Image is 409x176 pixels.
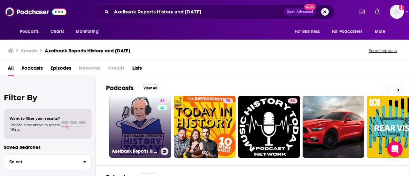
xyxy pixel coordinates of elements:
a: Show notifications dropdown [356,6,367,17]
button: Show profile menu [390,5,404,19]
h3: Axelbank Reports History and [DATE] [45,48,130,54]
span: Open Advanced [287,10,313,13]
img: Podchaser - Follow, Share and Rate Podcasts [5,6,66,18]
span: More [375,27,386,36]
h2: Podcasts [106,84,134,92]
button: open menu [370,26,394,38]
a: PodcastsView All [106,84,162,92]
h2: Filter By [4,93,92,102]
span: For Business [295,27,320,36]
a: Show notifications dropdown [372,6,382,17]
svg: Add a profile image [399,5,404,10]
a: Lists [132,63,142,76]
a: 75 [174,96,236,158]
a: 63 [238,96,300,158]
button: Send feedback [367,48,399,53]
button: Open AdvancedNew [284,8,316,16]
button: open menu [290,26,328,38]
span: For Podcasters [332,27,362,36]
a: 36Axelbank Reports History and [DATE] [109,96,171,158]
a: 75 [223,98,233,103]
button: open menu [71,26,107,38]
button: Select [4,155,92,169]
span: New [304,4,316,10]
span: Monitoring [76,27,98,36]
span: Want to filter your results? [10,116,60,121]
span: Charts [50,27,64,36]
button: View All [139,84,162,92]
a: All [8,63,14,76]
span: 63 [290,98,295,104]
span: Choose a tab above to access filters. [10,123,60,132]
input: Search podcasts, credits, & more... [112,7,284,17]
a: Podcasts [21,63,43,76]
a: Episodes [50,63,71,76]
img: User Profile [390,5,404,19]
p: Saved Searches [4,144,92,150]
span: Logged in as calellac [390,5,404,19]
a: Charts [46,26,68,38]
div: Search podcasts, credits, & more... [94,4,334,19]
h3: Search [21,48,37,54]
div: Open Intercom Messenger [387,142,403,157]
span: Credits [108,63,125,76]
span: 75 [226,98,230,104]
button: open menu [15,26,47,38]
button: open menu [328,26,372,38]
span: Select [4,160,78,164]
a: 63 [288,98,297,103]
span: Networks [79,63,100,76]
h3: Axelbank Reports History and [DATE] [112,149,158,154]
span: Podcasts [20,27,39,36]
span: 36 [160,98,165,104]
a: 36 [158,98,167,103]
